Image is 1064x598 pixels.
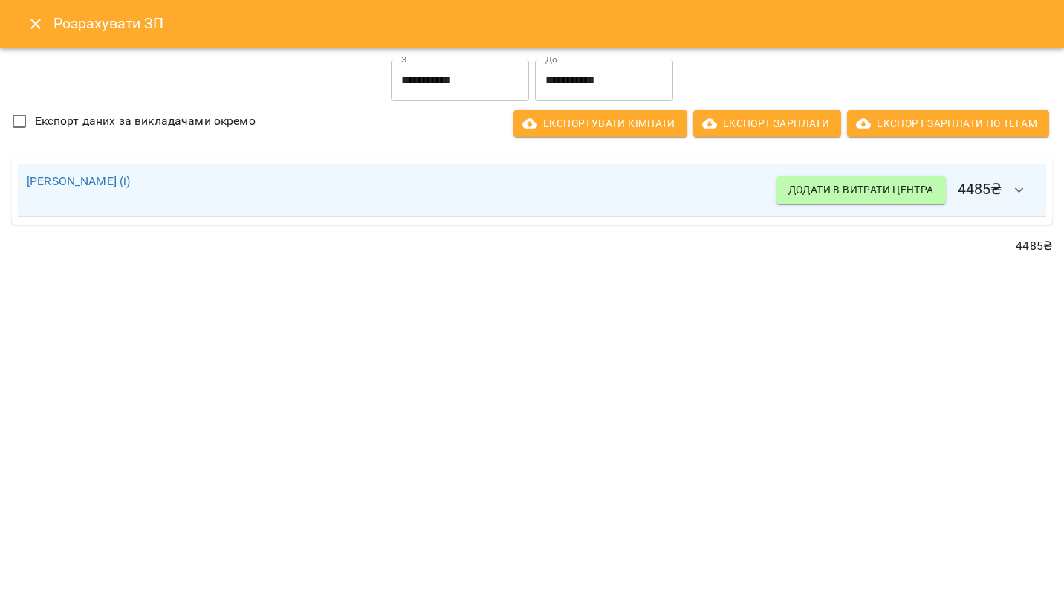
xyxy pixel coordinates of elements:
button: Експорт Зарплати [693,110,841,137]
p: 4485 ₴ [12,237,1052,255]
span: Експортувати кімнати [525,115,675,132]
button: Close [18,6,53,42]
span: Експорт Зарплати по тегам [859,115,1037,132]
button: Експорт Зарплати по тегам [847,110,1049,137]
h6: 4485 ₴ [776,173,1037,208]
span: Експорт даних за викладачами окремо [35,112,256,130]
span: Експорт Зарплати [705,115,829,132]
span: Додати в витрати центра [788,181,934,199]
a: [PERSON_NAME] (і) [27,174,131,188]
button: Експортувати кімнати [513,110,687,137]
button: Додати в витрати центра [776,176,946,203]
h6: Розрахувати ЗП [53,12,1046,35]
